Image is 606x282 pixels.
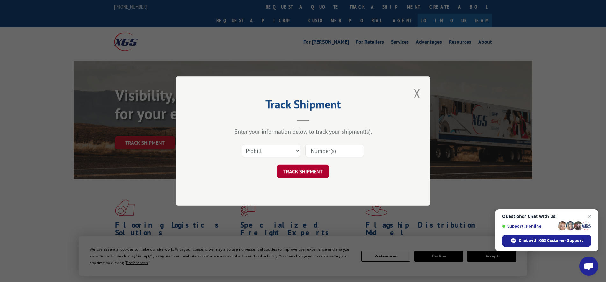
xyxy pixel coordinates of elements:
[207,128,399,135] div: Enter your information below to track your shipment(s).
[305,144,364,157] input: Number(s)
[502,224,556,228] span: Support is online
[412,84,422,102] button: Close modal
[519,238,583,243] span: Chat with XGS Customer Support
[207,100,399,112] h2: Track Shipment
[277,165,329,178] button: TRACK SHIPMENT
[579,257,598,276] a: Open chat
[502,235,591,247] span: Chat with XGS Customer Support
[502,214,591,219] span: Questions? Chat with us!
